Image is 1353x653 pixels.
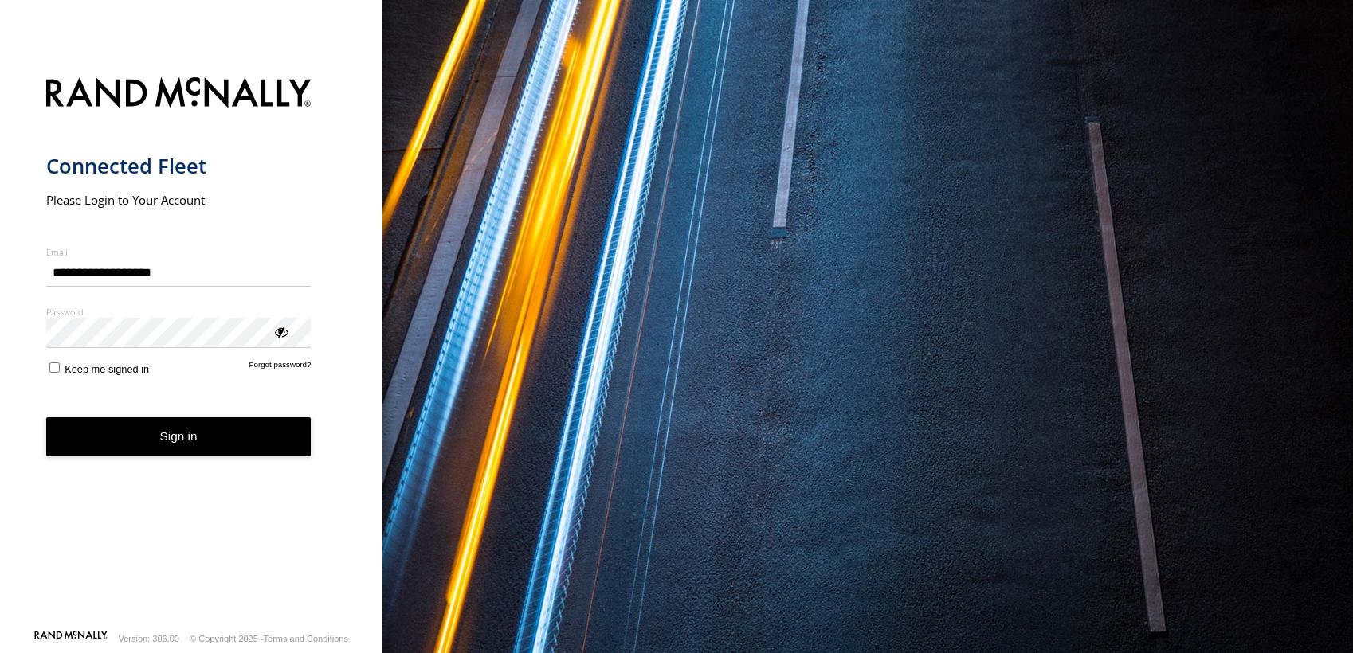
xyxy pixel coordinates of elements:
[264,634,348,643] a: Terms and Conditions
[49,362,60,373] input: Keep me signed in
[46,417,312,456] button: Sign in
[46,74,312,115] img: Rand McNally
[46,153,312,179] h1: Connected Fleet
[46,306,312,318] label: Password
[46,246,312,258] label: Email
[119,634,179,643] div: Version: 306.00
[273,323,288,339] div: ViewPassword
[46,68,337,629] form: main
[34,631,108,647] a: Visit our Website
[190,634,348,643] div: © Copyright 2025 -
[46,192,312,208] h2: Please Login to Your Account
[249,360,312,375] a: Forgot password?
[65,363,149,375] span: Keep me signed in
